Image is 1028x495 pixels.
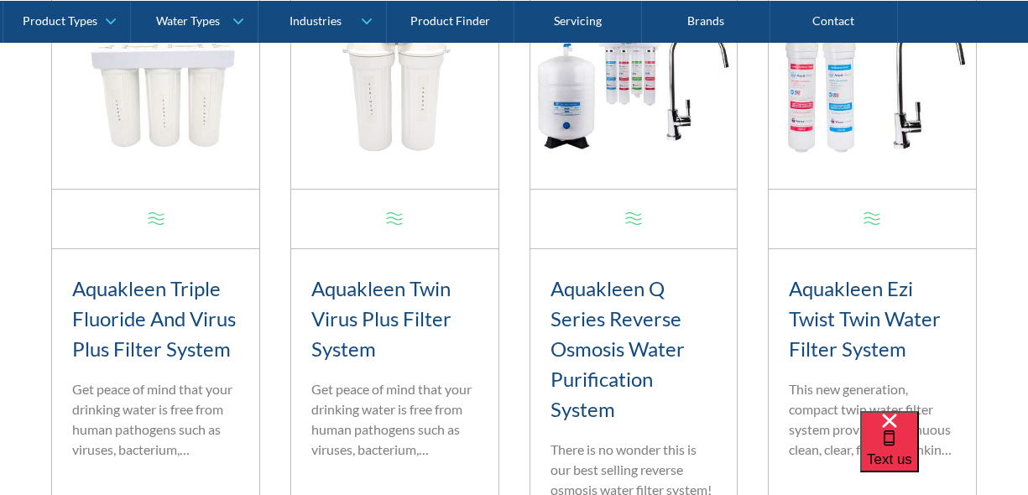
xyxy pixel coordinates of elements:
h3: Aquakleen Ezi Twist Twin Water Filter System [789,274,956,364]
div: Product Types [23,13,97,28]
div: Industries [290,13,342,28]
p: Get peace of mind that your drinking water is free from human pathogens such as viruses, bacteriu... [311,379,478,460]
h3: Aquakleen Triple Fluoride And Virus Plus Filter System [72,274,239,364]
div: Water Types [156,13,220,28]
h3: Aquakleen Twin Virus Plus Filter System [311,274,478,364]
p: Get peace of mind that your drinking water is free from human pathogens such as viruses, bacteriu... [72,379,239,460]
h3: Aquakleen Q Series Reverse Osmosis Water Purification System [551,274,718,425]
iframe: podium webchat widget bubble [860,411,1028,495]
p: This new generation, compact twin water filter system provides continuous clean, clear, filtered ... [789,379,956,460]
